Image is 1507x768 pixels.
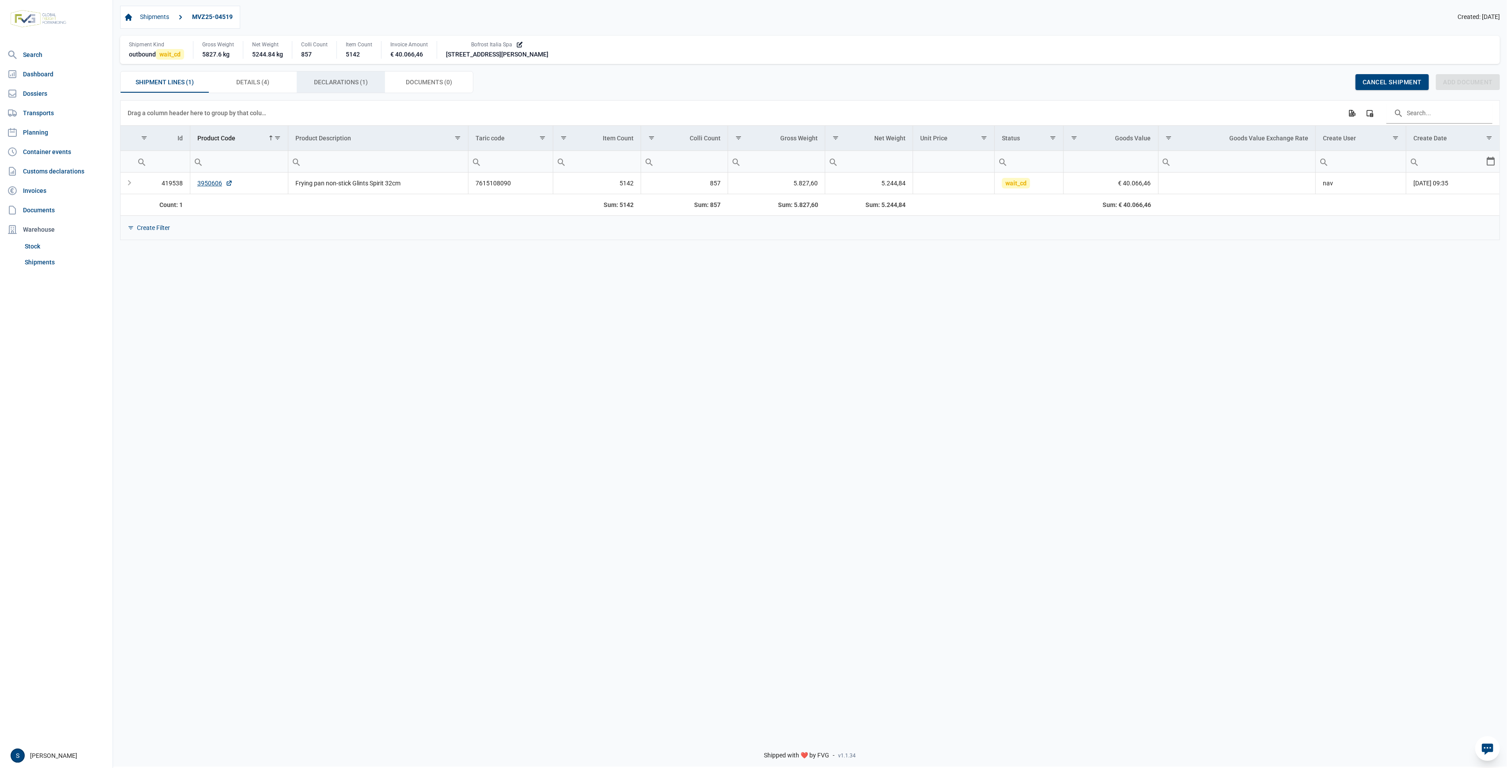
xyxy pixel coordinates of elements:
div: € 40.066,46 [390,50,428,59]
td: Frying pan non-stick Glints Spirit 32cm [288,173,468,194]
td: Filter cell [1406,151,1500,172]
span: wait_cd [156,49,184,60]
div: Search box [995,151,1011,172]
div: Column Chooser [1362,105,1378,121]
input: Filter cell [825,151,912,172]
span: Cancel shipment [1363,79,1422,86]
div: outbound [129,50,184,59]
a: Search [4,46,109,64]
div: Gross Weight [780,135,818,142]
div: Warehouse [4,221,109,238]
span: [DATE] 09:35 [1413,180,1448,187]
button: S [11,749,25,763]
span: Declarations (1) [314,77,368,87]
div: Create User [1323,135,1356,142]
div: Net Weight [252,41,283,48]
div: 5827.6 kg [202,50,234,59]
input: Filter cell [134,151,190,172]
span: Created: [DATE] [1458,13,1500,21]
input: Filter cell [468,151,553,172]
div: Data grid toolbar [128,101,1492,125]
span: Show filter options for column 'Product Code' [274,135,281,141]
td: Filter cell [288,151,468,172]
div: Shipment Kind [129,41,184,48]
td: 5142 [553,173,641,194]
div: Export all data to Excel [1344,105,1360,121]
td: Column Net Weight [825,126,913,151]
span: Show filter options for column 'Item Count' [560,135,567,141]
div: [STREET_ADDRESS][PERSON_NAME] [446,50,548,59]
td: 419538 [134,173,190,194]
input: Filter cell [1406,151,1485,172]
div: Search box [728,151,744,172]
span: Show filter options for column 'Id' [141,135,147,141]
div: Drag a column header here to group by that column [128,106,269,120]
td: Column Gross Weight [728,126,825,151]
div: Select [1485,151,1496,172]
span: v1.1.34 [838,752,856,759]
td: Column Colli Count [641,126,728,151]
div: Net Weight Sum: 5.244,84 [832,200,906,209]
td: Filter cell [190,151,288,172]
td: Filter cell [913,151,995,172]
div: Product Code [197,135,235,142]
span: - [833,752,835,760]
input: Filter cell [1316,151,1406,172]
span: Documents (0) [406,77,452,87]
td: Column Item Count [553,126,641,151]
td: Filter cell [553,151,641,172]
span: Show filter options for column 'Create User' [1392,135,1399,141]
a: Stock [21,238,109,254]
div: Search box [1406,151,1422,172]
div: Data grid with 1 rows and 14 columns [121,101,1499,240]
div: Taric code [476,135,505,142]
td: Column Status [995,126,1064,151]
div: Search box [468,151,484,172]
span: Show filter options for column 'Create Date' [1486,135,1492,141]
div: Goods Value Sum: € 40.066,46 [1071,200,1152,209]
td: 5.244,84 [825,173,913,194]
div: Cancel shipment [1356,74,1429,90]
div: Create Date [1413,135,1447,142]
div: Id [178,135,183,142]
a: Container events [4,143,109,161]
a: MVZ25-04519 [189,10,236,25]
div: Search box [134,151,150,172]
div: Search box [190,151,206,172]
a: 3950606 [197,179,233,188]
div: Id Count: 1 [141,200,183,209]
a: Shipments [136,10,173,25]
td: 857 [641,173,728,194]
td: Expand [121,173,134,194]
div: [PERSON_NAME] [11,749,107,763]
a: Customs declarations [4,162,109,180]
div: Unit Price [920,135,948,142]
td: Column Id [134,126,190,151]
input: Filter cell [288,151,468,172]
td: Column Taric code [468,126,553,151]
td: Filter cell [728,151,825,172]
a: Shipments [21,254,109,270]
input: Filter cell [995,151,1063,172]
div: Colli Count Sum: 857 [648,200,721,209]
span: Show filter options for column 'Net Weight' [832,135,839,141]
input: Filter cell [553,151,641,172]
span: Details (4) [236,77,269,87]
div: Goods Value [1115,135,1151,142]
div: Gross Weight Sum: 5.827,60 [735,200,818,209]
input: Filter cell [1064,151,1158,172]
div: 857 [301,50,328,59]
input: Filter cell [1159,151,1316,172]
td: nav [1316,173,1406,194]
div: Item Count Sum: 5142 [560,200,634,209]
td: Filter cell [1316,151,1406,172]
a: Invoices [4,182,109,200]
a: Planning [4,124,109,141]
td: Column Product Description [288,126,468,151]
span: wait_cd [1002,178,1030,188]
span: Show filter options for column 'Goods Value' [1071,135,1077,141]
